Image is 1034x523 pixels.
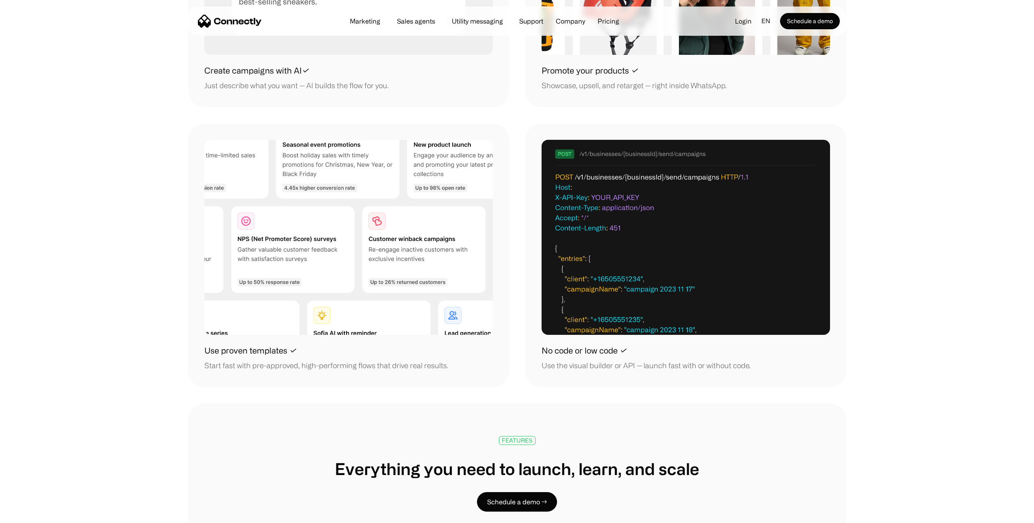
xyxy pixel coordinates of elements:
[542,345,627,357] h1: No code or low code ✓
[16,509,49,520] ul: Language list
[728,15,758,27] a: Login
[758,15,780,27] div: en
[204,345,297,357] h1: Use proven templates ✓
[390,18,442,24] a: Sales agents
[204,360,448,371] div: Start fast with pre-approved, high-performing flows that drive real results.
[198,15,262,27] a: home
[761,15,770,27] div: en
[204,65,310,77] h1: Create campaigns with AI✓
[542,360,750,371] div: Use the visual builder or API — launch fast with or without code.
[591,18,626,24] a: Pricing
[556,15,585,27] div: Company
[542,65,639,77] h1: Promote your products ✓
[780,13,840,29] a: Schedule a demo
[343,18,387,24] a: Marketing
[553,15,587,27] div: Company
[542,80,726,91] div: Showcase, upsell, and retarget — right inside WhatsApp.
[502,437,533,443] div: FEATURES
[513,18,550,24] a: Support
[477,492,557,512] a: Schedule a demo →
[8,508,49,520] aside: Language selected: English
[204,80,388,91] div: Just describe what you want — AI builds the flow for you.
[335,458,699,479] h1: Everything you need to launch, learn, and scale
[445,18,509,24] a: Utility messaging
